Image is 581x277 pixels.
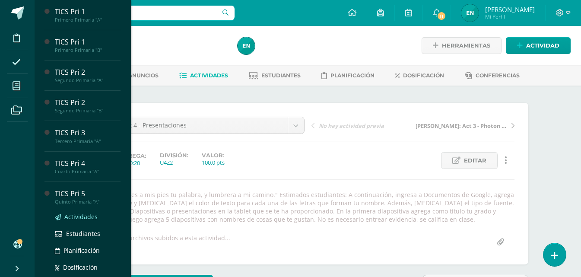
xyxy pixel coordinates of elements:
[128,72,159,79] span: Anuncios
[55,7,121,23] a: TICS Pri 1Primero Primaria "A"
[67,48,227,56] div: Primero Primaria 'A'
[55,245,121,255] a: Planificación
[485,13,535,20] span: Mi Perfil
[55,108,121,114] div: Segundo Primaria "B"
[526,38,559,54] span: Actividad
[465,69,520,83] a: Conferencias
[55,262,121,272] a: Dosificación
[55,98,121,108] div: TICS Pri 2
[413,121,514,130] a: [PERSON_NAME]: Act 3 - Photon con bloques
[55,159,121,169] div: TICS Pri 4
[476,72,520,79] span: Conferencias
[55,169,121,175] div: Cuarto Primaria "A"
[55,159,121,175] a: TICS Pri 4Cuarto Primaria "A"
[190,72,228,79] span: Actividades
[261,72,301,79] span: Estudiantes
[160,152,188,159] label: División:
[464,153,486,169] span: Editar
[395,69,444,83] a: Dosificación
[422,37,502,54] a: Herramientas
[55,138,121,144] div: Tercero Primaria "A"
[55,67,121,77] div: TICS Pri 2
[319,122,384,130] span: No hay actividad previa
[55,7,121,17] div: TICS Pri 1
[98,191,518,223] div: "Lámpara es a mis pies tu palabra, y lumbrera a mi camino." Estimados estudiantes: A continuación...
[55,229,121,239] a: Estudiantes
[55,77,121,83] div: Segundo Primaria "A"
[55,67,121,83] a: TICS Pri 2Segundo Primaria "A"
[461,4,479,22] img: 00bc85849806240248e66f61f9775644.png
[55,128,121,138] div: TICS Pri 3
[442,38,490,54] span: Herramientas
[179,69,228,83] a: Actividades
[437,11,446,21] span: 11
[160,159,188,166] div: U4Z2
[55,128,121,144] a: TICS Pri 3Tercero Primaria "A"
[330,72,375,79] span: Planificación
[117,153,146,159] span: Entrega:
[55,37,121,53] a: TICS Pri 1Primero Primaria "B"
[321,69,375,83] a: Planificación
[55,212,121,222] a: Actividades
[63,246,100,255] span: Planificación
[117,69,159,83] a: Anuncios
[64,213,98,221] span: Actividades
[403,72,444,79] span: Dosificación
[249,69,301,83] a: Estudiantes
[55,17,121,23] div: Primero Primaria "A"
[55,37,121,47] div: TICS Pri 1
[107,234,230,251] div: No hay archivos subidos a esta actividad...
[67,35,227,48] h1: TICS Pri 1
[55,199,121,205] div: Quinto Primaria "A"
[506,37,571,54] a: Actividad
[108,117,281,134] span: TEC: Act 4 - Presentaciones
[66,229,100,238] span: Estudiantes
[55,47,121,53] div: Primero Primaria "B"
[202,152,225,159] label: Valor:
[416,122,507,130] span: [PERSON_NAME]: Act 3 - Photon con bloques
[55,189,121,205] a: TICS Pri 5Quinto Primaria "A"
[55,189,121,199] div: TICS Pri 5
[102,117,304,134] a: TEC: Act 4 - Presentaciones
[202,159,225,166] div: 100.0 pts
[40,6,235,20] input: Busca un usuario...
[238,37,255,54] img: 00bc85849806240248e66f61f9775644.png
[55,98,121,114] a: TICS Pri 2Segundo Primaria "B"
[63,263,98,271] span: Dosificación
[485,5,535,14] span: [PERSON_NAME]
